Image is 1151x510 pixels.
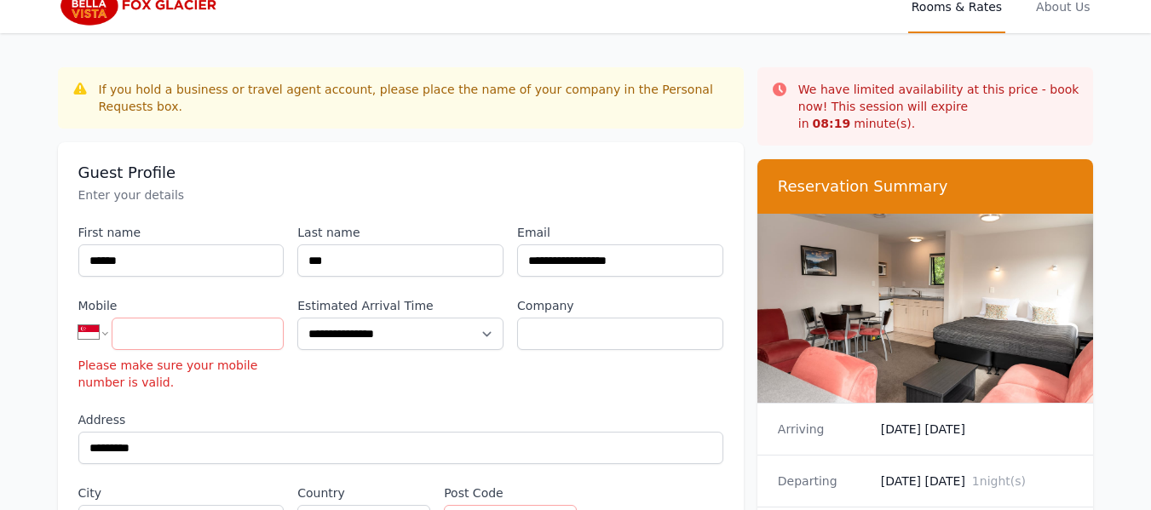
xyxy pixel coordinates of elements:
[757,214,1094,403] img: 1 Bedroom Family Unit
[798,81,1080,132] p: We have limited availability at this price - book now! This session will expire in minute(s).
[517,224,723,241] label: Email
[78,411,723,428] label: Address
[78,484,285,501] label: City
[778,421,867,438] dt: Arriving
[517,297,723,314] label: Company
[78,297,285,314] label: Mobile
[78,186,723,203] p: Enter your details
[297,297,504,314] label: Estimated Arrival Time
[78,163,723,183] h3: Guest Profile
[778,176,1073,197] h3: Reservation Summary
[972,474,1026,488] span: 1 night(s)
[78,224,285,241] label: First name
[813,117,851,130] strong: 08 : 19
[778,473,867,490] dt: Departing
[78,357,285,391] p: Please make sure your mobile number is valid.
[881,421,1073,438] dd: [DATE] [DATE]
[297,484,430,501] label: Country
[444,484,577,501] label: Post Code
[881,473,1073,490] dd: [DATE] [DATE]
[297,224,504,241] label: Last name
[99,81,730,115] div: If you hold a business or travel agent account, please place the name of your company in the Pers...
